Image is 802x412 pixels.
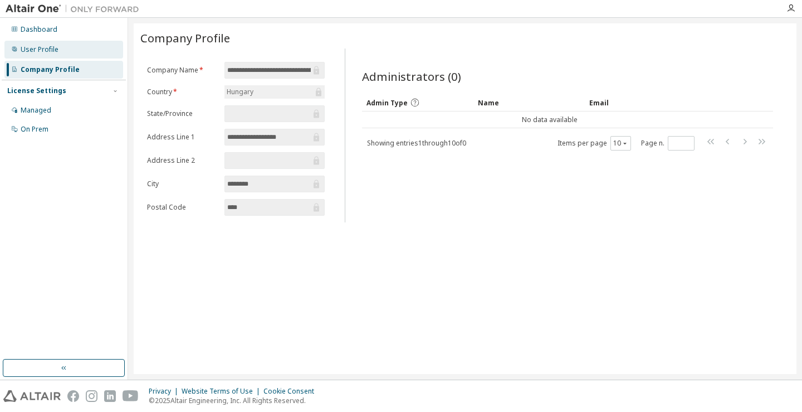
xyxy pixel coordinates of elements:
[613,139,628,148] button: 10
[21,25,57,34] div: Dashboard
[147,109,218,118] label: State/Province
[21,125,48,134] div: On Prem
[589,94,678,112] div: Email
[86,390,97,402] img: instagram.svg
[147,66,218,75] label: Company Name
[149,387,182,396] div: Privacy
[478,94,580,112] div: Name
[21,106,51,115] div: Managed
[558,136,631,151] span: Items per page
[123,390,139,402] img: youtube.svg
[147,133,218,142] label: Address Line 1
[67,390,79,402] img: facebook.svg
[182,387,263,396] div: Website Terms of Use
[104,390,116,402] img: linkedin.svg
[149,396,321,405] p: © 2025 Altair Engineering, Inc. All Rights Reserved.
[147,180,218,188] label: City
[263,387,321,396] div: Cookie Consent
[147,88,218,96] label: Country
[641,136,695,151] span: Page n.
[140,30,230,46] span: Company Profile
[7,86,66,95] div: License Settings
[362,112,738,128] td: No data available
[224,85,324,99] div: Hungary
[21,65,80,74] div: Company Profile
[147,203,218,212] label: Postal Code
[362,69,461,84] span: Administrators (0)
[3,390,61,402] img: altair_logo.svg
[21,45,58,54] div: User Profile
[366,98,408,108] span: Admin Type
[147,156,218,165] label: Address Line 2
[6,3,145,14] img: Altair One
[367,138,466,148] span: Showing entries 1 through 10 of 0
[225,86,255,98] div: Hungary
